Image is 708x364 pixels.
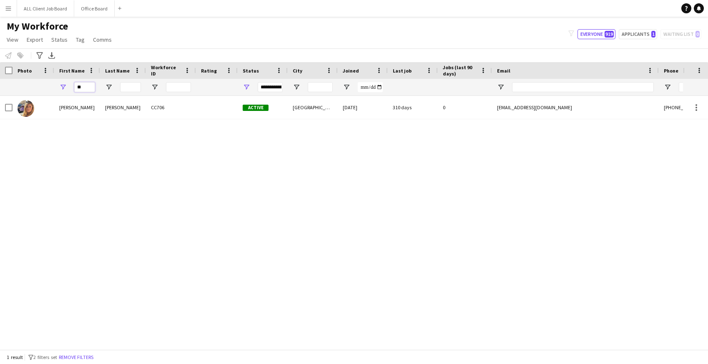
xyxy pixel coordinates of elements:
span: Last Name [105,68,130,74]
button: Open Filter Menu [664,83,671,91]
a: Comms [90,34,115,45]
input: Last Name Filter Input [120,82,141,92]
span: Joined [343,68,359,74]
span: First Name [59,68,85,74]
a: Export [23,34,46,45]
span: Rating [201,68,217,74]
button: Remove filters [57,353,95,362]
input: Email Filter Input [512,82,654,92]
div: 310 days [388,96,438,119]
div: [GEOGRAPHIC_DATA] [288,96,338,119]
span: 2 filters set [33,354,57,360]
span: Active [243,105,269,111]
div: [EMAIL_ADDRESS][DOMAIN_NAME] [492,96,659,119]
button: Open Filter Menu [343,83,350,91]
span: Tag [76,36,85,43]
button: Open Filter Menu [497,83,505,91]
button: Office Board [74,0,115,17]
a: Status [48,34,71,45]
span: Comms [93,36,112,43]
a: Tag [73,34,88,45]
input: City Filter Input [308,82,333,92]
div: CC706 [146,96,196,119]
span: Export [27,36,43,43]
img: Elizabeth Cole [18,100,34,117]
button: Open Filter Menu [293,83,300,91]
div: [PERSON_NAME] [100,96,146,119]
span: Status [243,68,259,74]
button: Open Filter Menu [151,83,158,91]
span: City [293,68,302,74]
button: Everyone919 [577,29,615,39]
span: Email [497,68,510,74]
div: 0 [438,96,492,119]
input: First Name Filter Input [74,82,95,92]
span: 919 [605,31,614,38]
app-action-btn: Export XLSX [47,50,57,60]
button: ALL Client Job Board [17,0,74,17]
button: Open Filter Menu [105,83,113,91]
app-action-btn: Advanced filters [35,50,45,60]
span: Jobs (last 90 days) [443,64,477,77]
span: Status [51,36,68,43]
span: My Workforce [7,20,68,33]
div: [PERSON_NAME] [54,96,100,119]
span: 1 [651,31,655,38]
span: Photo [18,68,32,74]
button: Open Filter Menu [243,83,250,91]
span: View [7,36,18,43]
button: Applicants1 [619,29,657,39]
span: Last job [393,68,412,74]
a: View [3,34,22,45]
input: Joined Filter Input [358,82,383,92]
div: [DATE] [338,96,388,119]
input: Workforce ID Filter Input [166,82,191,92]
span: Phone [664,68,678,74]
span: Workforce ID [151,64,181,77]
button: Open Filter Menu [59,83,67,91]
